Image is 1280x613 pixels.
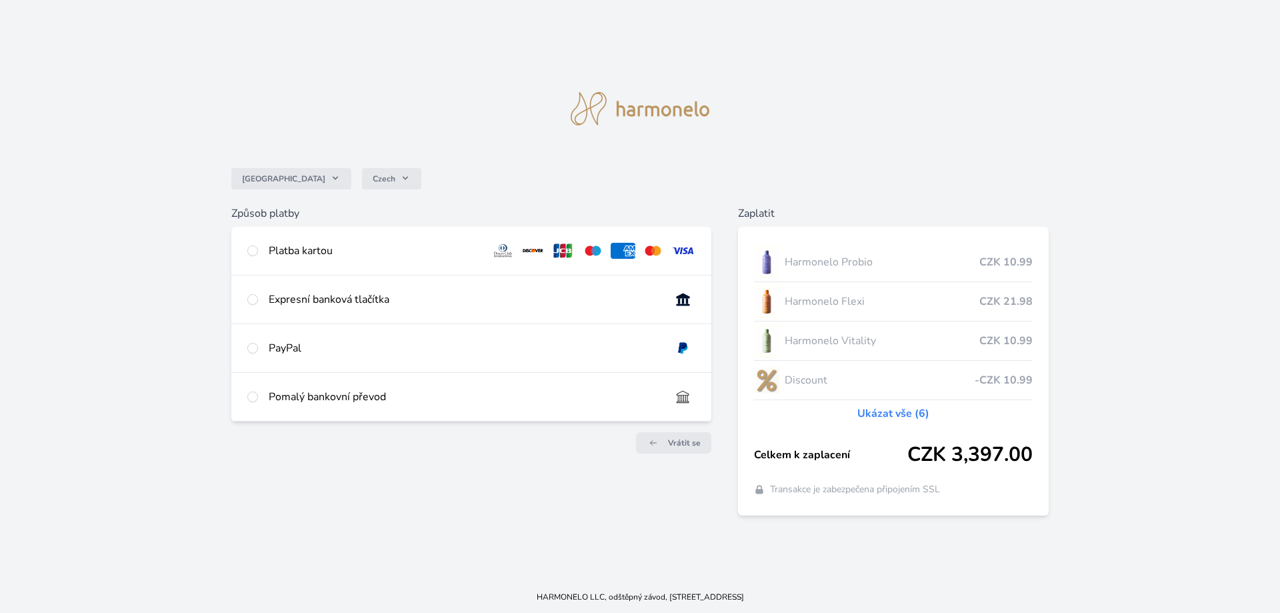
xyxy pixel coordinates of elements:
[671,243,695,259] img: visa.svg
[785,293,980,310] span: Harmonelo Flexi
[571,92,709,125] img: logo.svg
[269,291,660,308] div: Expresní banková tlačítka
[785,254,980,270] span: Harmonelo Probio
[857,406,929,422] a: Ukázat vše (6)
[362,168,421,189] button: Czech
[785,333,980,349] span: Harmonelo Vitality
[754,364,779,397] img: discount-lo.png
[738,205,1049,221] h6: Zaplatit
[754,245,779,279] img: CLEAN_PROBIO_se_stinem_x-lo.jpg
[979,293,1033,310] span: CZK 21.98
[671,389,695,405] img: bankTransfer_IBAN.svg
[581,243,605,259] img: maestro.svg
[269,243,481,259] div: Platba kartou
[671,340,695,356] img: paypal.svg
[636,432,711,454] a: Vrátit se
[979,254,1033,270] span: CZK 10.99
[641,243,665,259] img: mc.svg
[975,372,1033,388] span: -CZK 10.99
[551,243,575,259] img: jcb.svg
[242,173,325,184] span: [GEOGRAPHIC_DATA]
[671,291,695,308] img: onlineBanking_CZ.svg
[231,205,711,221] h6: Způsob platby
[231,168,351,189] button: [GEOGRAPHIC_DATA]
[373,173,395,184] span: Czech
[611,243,635,259] img: amex.svg
[754,324,779,358] img: CLEAN_VITALITY_se_stinem_x-lo.jpg
[979,333,1033,349] span: CZK 10.99
[785,372,975,388] span: Discount
[754,285,779,318] img: CLEAN_FLEXI_se_stinem_x-hi_(1)-lo.jpg
[770,483,940,496] span: Transakce je zabezpečena připojením SSL
[907,443,1033,467] span: CZK 3,397.00
[668,438,701,448] span: Vrátit se
[269,389,660,405] div: Pomalý bankovní převod
[521,243,545,259] img: discover.svg
[491,243,515,259] img: diners.svg
[269,340,660,356] div: PayPal
[754,447,908,463] span: Celkem k zaplacení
